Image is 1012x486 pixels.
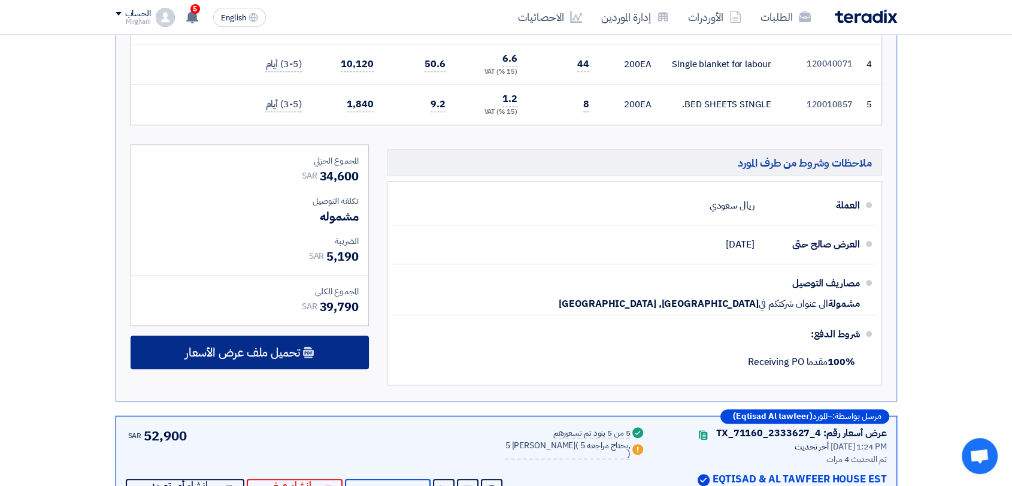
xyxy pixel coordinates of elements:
[813,412,828,421] span: المورد
[553,429,631,439] div: 5 من 5 بنود تم تسعيرهم
[190,4,200,14] span: 5
[185,347,300,358] span: تحميل ملف عرض الأسعار
[862,44,881,84] td: 4
[764,230,860,259] div: العرض صالح حتى
[716,426,887,440] div: عرض أسعار رقم: TX_71160_2333627_4
[764,269,860,298] div: مصاريف التوصيل
[832,412,881,421] span: مرسل بواسطة:
[221,14,246,22] span: English
[141,285,359,298] div: المجموع الكلي
[759,298,828,310] span: الى عنوان شركتكم في
[671,58,771,71] div: Single blanket for labour
[678,3,751,31] a: الأوردرات
[387,149,882,176] h5: ملاحظات وشروط من طرف المورد
[502,52,517,67] span: 6.6
[502,92,517,107] span: 1.2
[156,8,175,27] img: profile_test.png
[795,440,829,453] span: أخر تحديث
[265,97,301,112] span: (3-5) أيام
[326,247,359,265] span: 5,190
[141,235,359,247] div: الضريبة
[828,298,859,310] span: مشمولة
[265,57,301,72] span: (3-5) أيام
[341,57,373,72] span: 10,120
[128,430,142,441] span: SAR
[828,355,855,369] strong: 100%
[559,298,758,310] span: [GEOGRAPHIC_DATA], [GEOGRAPHIC_DATA]
[962,438,998,474] a: Open chat
[144,426,186,446] span: 52,900
[751,3,820,31] a: الطلبات
[319,207,358,225] span: مشموله
[726,239,754,250] span: [DATE]
[465,67,517,77] div: (15 %) VAT
[781,44,862,84] td: 120040071
[671,98,771,111] div: BED SHEETS SINGLE.
[862,84,881,125] td: 5
[302,300,317,313] span: SAR
[835,10,897,23] img: Teradix logo
[505,442,630,460] div: 5 [PERSON_NAME]
[141,195,359,207] div: تكلفه التوصيل
[465,107,517,117] div: (15 %) VAT
[577,57,589,72] span: 44
[592,3,678,31] a: إدارة الموردين
[575,439,578,452] span: (
[347,97,374,112] span: 1,840
[580,439,631,452] span: 5 يحتاج مراجعه,
[624,58,640,71] span: 200
[319,167,358,185] span: 34,600
[781,84,862,125] td: 120010857
[628,448,631,460] span: )
[141,155,359,167] div: المجموع الجزئي
[660,453,886,466] div: تم التحديث 4 مرات
[319,298,358,316] span: 39,790
[698,474,710,486] img: Verified Account
[583,97,589,112] span: 8
[431,97,446,112] span: 9.2
[411,320,860,349] div: شروط الدفع:
[213,8,266,27] button: English
[302,170,317,182] span: SAR
[599,44,661,84] td: EA
[720,409,889,424] div: –
[831,440,887,453] span: [DATE] 1:24 PM
[709,194,754,217] div: ريال سعودي
[624,98,640,111] span: 200
[309,250,325,262] span: SAR
[425,57,446,72] span: 50.6
[599,84,661,125] td: EA
[125,9,151,19] div: الحساب
[748,355,855,369] span: مقدما Receiving PO
[733,412,813,421] b: (Eqtisad Al tawfeer)
[508,3,592,31] a: الاحصائيات
[116,19,151,25] div: Mirghani
[764,191,860,220] div: العملة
